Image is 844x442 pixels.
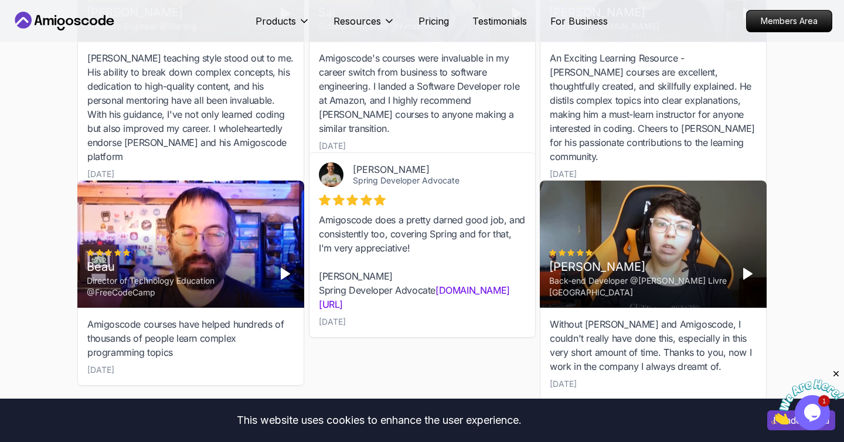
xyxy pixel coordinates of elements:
[319,141,346,152] div: [DATE]
[550,52,757,164] div: An Exciting Learning Resource - [PERSON_NAME] courses are excellent, thoughtfully created, and sk...
[87,169,114,181] div: [DATE]
[319,316,346,328] div: [DATE]
[353,175,460,185] a: Spring Developer Advocate
[550,169,577,181] div: [DATE]
[550,14,608,28] a: For Business
[9,407,750,433] div: This website uses cookies to enhance the user experience.
[319,213,526,311] div: Amigoscode does a pretty darned good job, and consistently too, covering Spring and for that, I'm...
[276,265,295,284] button: Play
[738,265,757,284] button: Play
[747,11,832,32] p: Members Area
[256,14,296,28] p: Products
[746,10,832,32] a: Members Area
[87,318,294,360] div: Amigoscode courses have helped hundreds of thousands of people learn complex programming topics
[333,14,395,38] button: Resources
[87,52,294,164] div: [PERSON_NAME] teaching style stood out to me. His ability to break down complex concepts, his ded...
[87,259,267,276] div: Beau
[550,318,757,374] div: Without [PERSON_NAME] and Amigoscode, I couldn't really have done this, especially in this very s...
[549,276,729,299] div: Back-end Developer @[PERSON_NAME] Livre [GEOGRAPHIC_DATA]
[333,14,381,28] p: Resources
[771,369,844,424] iframe: chat widget
[353,164,507,175] div: [PERSON_NAME]
[472,14,527,28] a: Testimonials
[418,14,449,28] a: Pricing
[767,410,835,430] button: Accept cookies
[256,14,310,38] button: Products
[550,379,577,390] div: [DATE]
[319,52,526,136] div: Amigoscode's courses were invaluable in my career switch from business to software engineering. I...
[87,365,114,376] div: [DATE]
[549,259,729,276] div: [PERSON_NAME]
[87,276,267,299] div: Director of Technology Education @FreeCodeCamp
[319,162,343,187] img: Josh Long avatar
